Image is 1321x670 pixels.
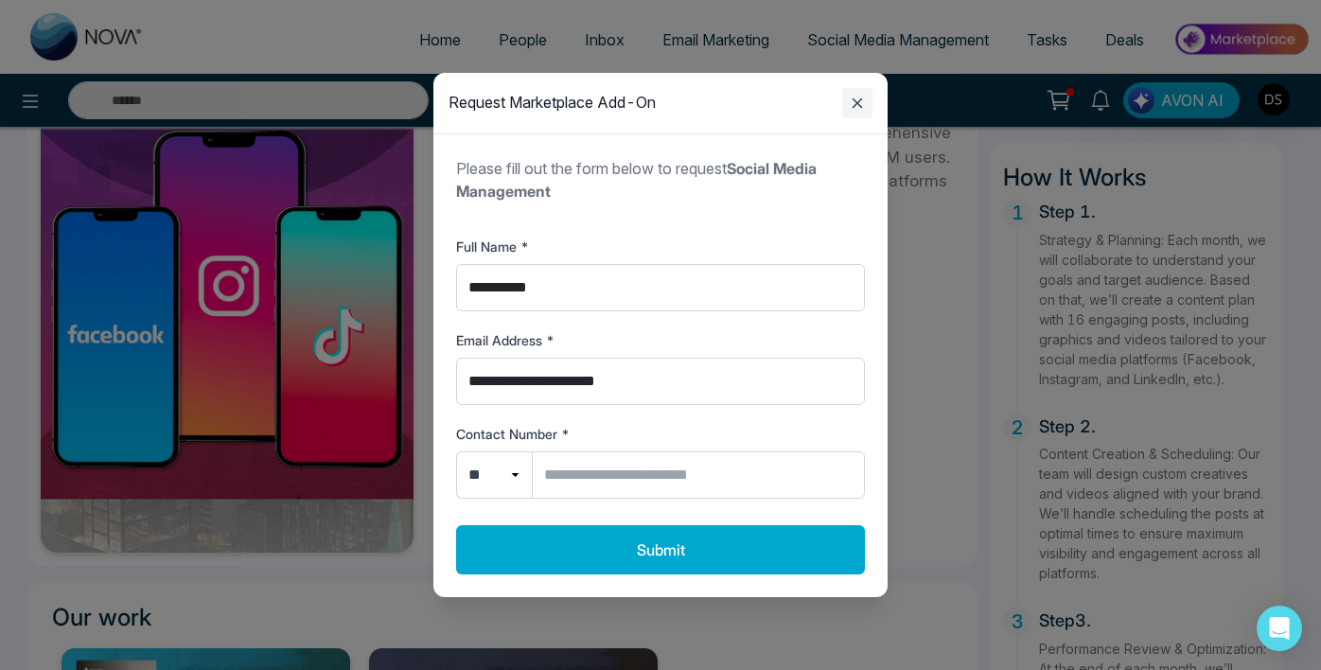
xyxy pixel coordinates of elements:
button: Close modal [842,88,872,118]
label: Contact Number * [456,424,865,444]
h2: Request Marketplace Add-On [449,94,656,112]
label: Full Name * [456,237,865,256]
p: Please fill out the form below to request [456,157,865,203]
button: Submit [456,525,865,574]
label: Email Address * [456,330,865,350]
div: Open Intercom Messenger [1257,606,1302,651]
